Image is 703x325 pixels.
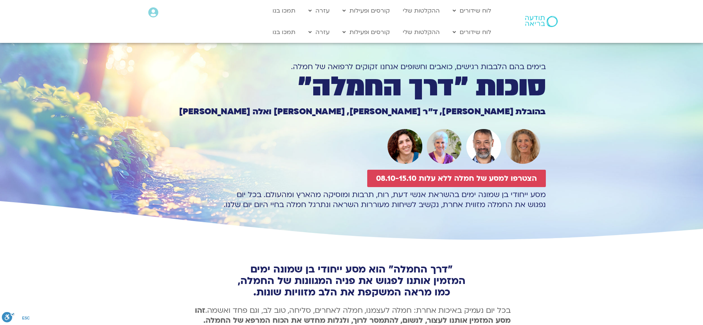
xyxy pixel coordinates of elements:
[305,4,333,18] a: עזרה
[399,4,443,18] a: ההקלטות שלי
[305,25,333,39] a: עזרה
[269,4,299,18] a: תמכו בנו
[158,74,546,99] h1: סוכות ״דרך החמלה״
[449,4,495,18] a: לוח שידורים
[399,25,443,39] a: ההקלטות שלי
[158,108,546,116] h1: בהובלת [PERSON_NAME], ד״ר [PERSON_NAME], [PERSON_NAME] ואלה [PERSON_NAME]
[158,190,546,210] p: מסע ייחודי בן שמונה ימים בהשראת אנשי דעת, רוח, תרבות ומוסיקה מהארץ ומהעולם. בכל יום נפגוש את החמל...
[449,25,495,39] a: לוח שידורים
[367,170,546,187] a: הצטרפו למסע של חמלה ללא עלות 08.10-15.10
[376,174,537,183] span: הצטרפו למסע של חמלה ללא עלות 08.10-15.10
[193,264,511,298] h2: "דרך החמלה" הוא מסע ייחודי בן שמונה ימים המזמין אותנו לפגוש את פניה המגוונות של החמלה, כמו מראה ה...
[525,16,558,27] img: תודעה בריאה
[339,25,393,39] a: קורסים ופעילות
[269,25,299,39] a: תמכו בנו
[158,62,546,72] h1: בימים בהם הלבבות רגישים, כואבים וחשופים אנחנו זקוקים לרפואה של חמלה.
[339,4,393,18] a: קורסים ופעילות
